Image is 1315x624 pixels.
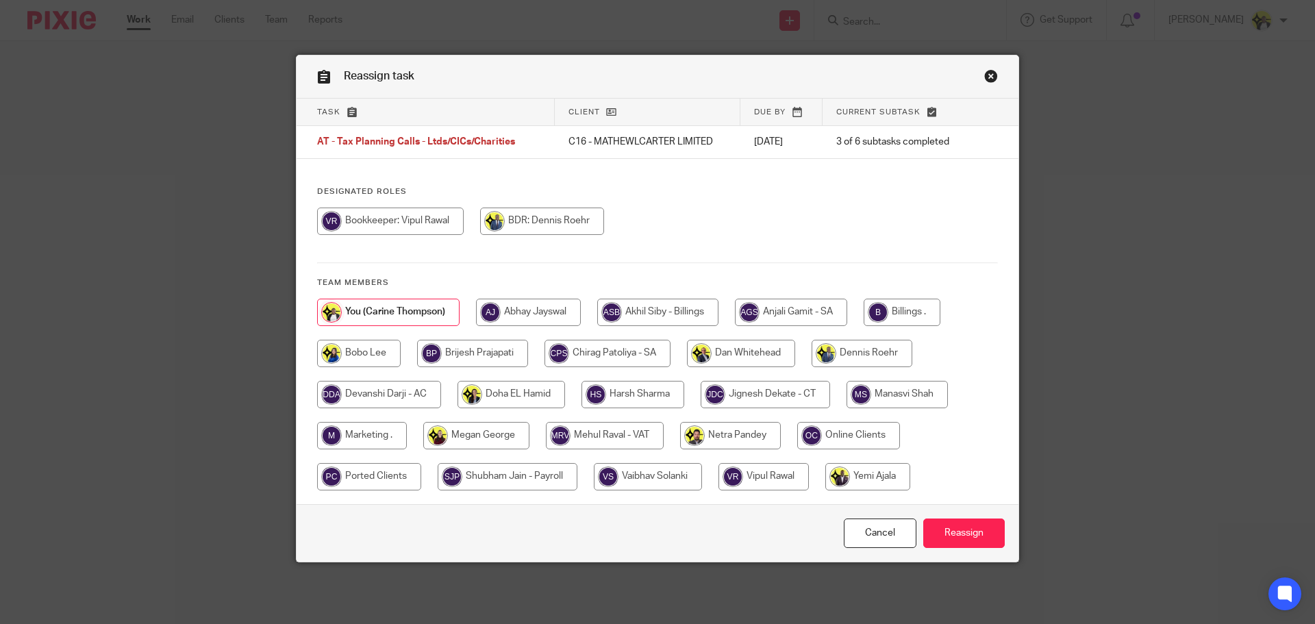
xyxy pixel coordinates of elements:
span: Task [317,108,340,116]
span: AT - Tax Planning Calls - Ltds/CICs/Charities [317,138,515,147]
span: Due by [754,108,786,116]
p: C16 - MATHEWLCARTER LIMITED [568,135,727,149]
span: Reassign task [344,71,414,82]
h4: Designated Roles [317,186,998,197]
span: Current subtask [836,108,920,116]
a: Close this dialog window [984,69,998,88]
td: 3 of 6 subtasks completed [823,126,974,159]
input: Reassign [923,519,1005,548]
h4: Team members [317,277,998,288]
a: Close this dialog window [844,519,916,548]
p: [DATE] [754,135,809,149]
span: Client [568,108,600,116]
